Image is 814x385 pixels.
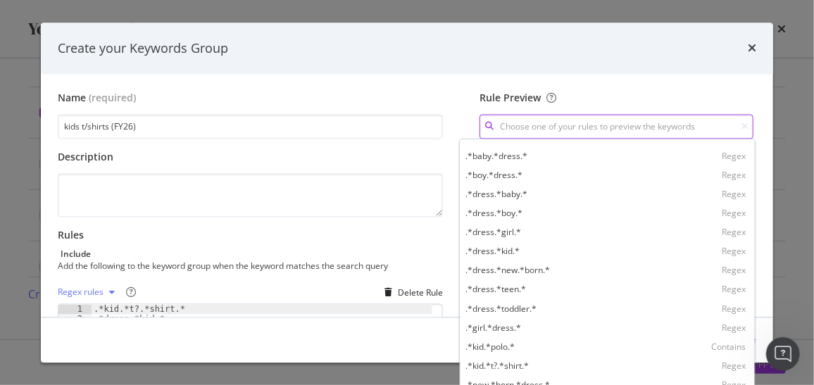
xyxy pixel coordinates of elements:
button: Home [246,6,273,32]
div: Create your Keywords Group [58,39,228,58]
li: - matches anything but a digit [33,37,259,50]
div: Include [61,248,91,260]
b: Character Sets & Alternatives: [23,137,192,148]
h1: Customer Support [68,13,170,24]
div: .*dress.*baby.* [466,188,528,200]
div: Description [58,151,443,165]
button: Gif picker [44,277,56,289]
input: Choose one of your rules to preview the keywords [480,115,753,139]
div: Regex [722,150,746,162]
li: - matches x, y, or z [33,157,259,170]
div: Regex [722,265,746,277]
code: [x-z] [33,174,63,185]
img: Profile image for Customer Support [40,8,63,30]
button: go back [9,6,36,32]
div: Add the following to the keyword group when the keyword matches the search query [58,260,440,272]
div: Regex [722,188,746,200]
div: Regex [722,360,746,372]
code: [^xyz] [33,191,69,202]
div: Rule Preview [480,91,753,106]
div: Regex [722,169,746,181]
button: Delete Rule [379,282,443,304]
input: Enter a name [58,115,443,139]
div: .*dress.*new.*born.* [466,265,551,277]
button: Send a message… [242,272,264,294]
button: Upload attachment [67,277,78,289]
div: .*dress.*girl.* [466,226,522,238]
div: .*dress.*toddler.* [466,303,537,315]
div: 2 [58,315,92,324]
div: Delete Rule [398,286,443,298]
li: - matches x or y (prefers x) [33,220,259,233]
code: \D [33,37,45,49]
li: - matches any character from x to z [33,173,259,187]
code: \W [33,83,45,94]
iframe: Intercom live chat [766,337,800,371]
li: - matches whitespace character [33,99,259,113]
b: Special Characters: [23,241,130,252]
div: Regex [722,322,746,334]
code: x|y [33,220,51,232]
code: [xyz] [33,158,63,169]
code: \w [33,53,45,65]
div: .*girl.*dress.* [466,322,522,334]
button: Emoji picker [22,277,33,289]
code: \s [33,100,45,111]
div: modal [41,23,773,362]
button: Regex rules [58,282,120,304]
code: \S [33,117,45,128]
div: Regex [722,284,746,296]
div: .*baby.*dress.* [466,150,528,162]
li: - matches a 'word' character (letter, digit, or underscore) [33,53,259,79]
div: Regex rules [58,289,104,297]
div: Regex [722,207,746,219]
li: - matches neither x, y, nor z (negation) [33,190,259,216]
div: Regex [722,246,746,258]
span: (required) [89,91,136,106]
li: - matches anything but whitespace [33,116,259,130]
div: Name [58,91,86,106]
div: Contains [712,341,746,353]
div: Regex [722,303,746,315]
div: .*dress.*teen.* [466,284,527,296]
li: - matches anything but a word character [33,82,259,96]
div: Rules [58,229,443,243]
div: Regex [722,226,746,238]
div: 1 [58,305,92,315]
div: times [748,39,756,58]
textarea: Message… [12,248,270,272]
